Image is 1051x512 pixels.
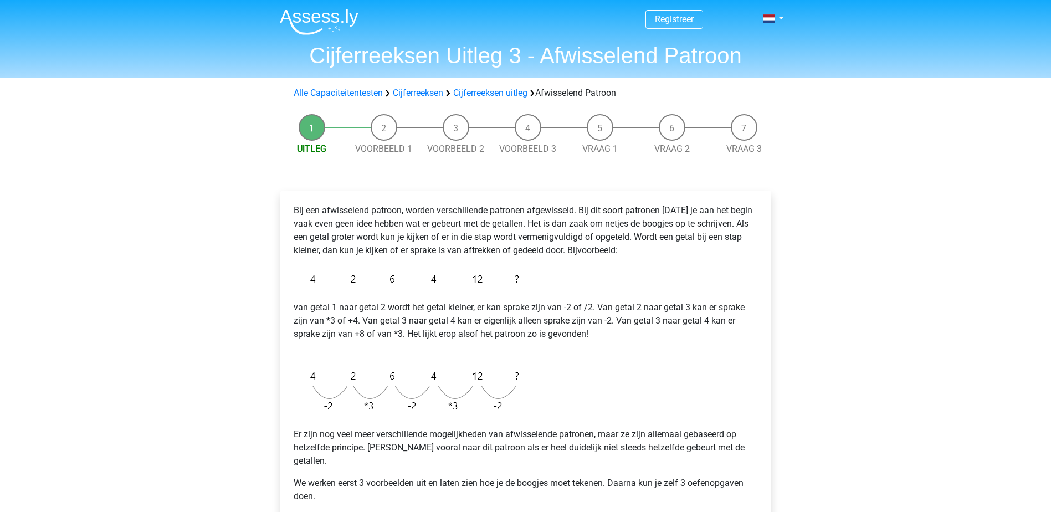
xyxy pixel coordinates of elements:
[297,144,326,154] a: Uitleg
[271,42,781,69] h1: Cijferreeksen Uitleg 3 - Afwisselend Patroon
[294,428,758,468] p: Er zijn nog veel meer verschillende mogelijkheden van afwisselende patronen, maar ze zijn allemaa...
[294,363,525,419] img: Alternating_Example_intro_2.png
[294,88,383,98] a: Alle Capaciteitentesten
[499,144,556,154] a: Voorbeeld 3
[427,144,484,154] a: Voorbeeld 2
[393,88,443,98] a: Cijferreeksen
[654,144,690,154] a: Vraag 2
[294,204,758,257] p: Bij een afwisselend patroon, worden verschillende patronen afgewisseld. Bij dit soort patronen [D...
[355,144,412,154] a: Voorbeeld 1
[726,144,762,154] a: Vraag 3
[294,266,525,292] img: Alternating_Example_intro_1.png
[294,301,758,354] p: van getal 1 naar getal 2 wordt het getal kleiner, er kan sprake zijn van -2 of /2. Van getal 2 na...
[280,9,358,35] img: Assessly
[453,88,527,98] a: Cijferreeksen uitleg
[582,144,618,154] a: Vraag 1
[655,14,694,24] a: Registreer
[289,86,762,100] div: Afwisselend Patroon
[294,477,758,503] p: We werken eerst 3 voorbeelden uit en laten zien hoe je de boogjes moet tekenen. Daarna kun je zel...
